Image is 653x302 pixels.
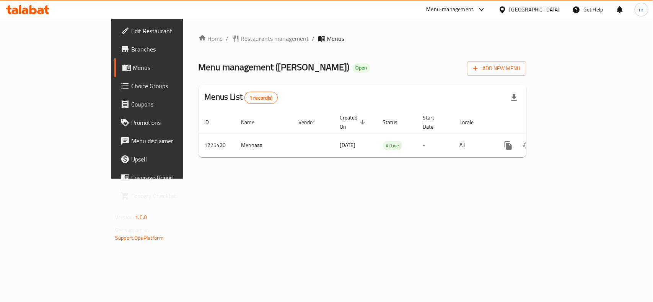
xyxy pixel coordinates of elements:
[115,212,134,222] span: Version:
[131,136,214,145] span: Menu disclaimer
[114,132,220,150] a: Menu disclaimer
[427,5,474,14] div: Menu-management
[135,212,147,222] span: 1.0.0
[417,134,454,157] td: -
[241,118,265,127] span: Name
[518,136,536,155] button: Change Status
[114,22,220,40] a: Edit Restaurant
[467,61,526,76] button: Add New Menu
[245,94,277,102] span: 1 record(s)
[114,58,220,77] a: Menus
[312,34,315,43] li: /
[353,65,370,71] span: Open
[505,89,523,107] div: Export file
[383,141,402,150] span: Active
[131,45,214,54] span: Branches
[499,136,518,155] button: more
[205,91,278,104] h2: Menus List
[454,134,493,157] td: All
[114,150,220,168] a: Upsell
[114,77,220,95] a: Choice Groups
[232,34,309,43] a: Restaurants management
[460,118,484,127] span: Locale
[115,233,164,243] a: Support.OpsPlatform
[340,140,356,150] span: [DATE]
[510,5,560,14] div: [GEOGRAPHIC_DATA]
[473,64,520,73] span: Add New Menu
[241,34,309,43] span: Restaurants management
[327,34,345,43] span: Menus
[493,111,579,134] th: Actions
[299,118,325,127] span: Vendor
[199,58,350,76] span: Menu management ( [PERSON_NAME] )
[114,113,220,132] a: Promotions
[639,5,644,14] span: m
[114,187,220,205] a: Grocery Checklist
[383,118,408,127] span: Status
[226,34,229,43] li: /
[114,40,220,58] a: Branches
[133,63,214,72] span: Menus
[131,100,214,109] span: Coupons
[235,134,293,157] td: Mennaaa
[199,111,579,157] table: enhanced table
[131,118,214,127] span: Promotions
[353,63,370,73] div: Open
[423,113,445,131] span: Start Date
[115,225,150,235] span: Get support on:
[340,113,368,131] span: Created On
[205,118,219,127] span: ID
[244,92,278,104] div: Total records count
[131,155,214,164] span: Upsell
[131,191,214,200] span: Grocery Checklist
[199,34,526,43] nav: breadcrumb
[131,26,214,36] span: Edit Restaurant
[131,81,214,90] span: Choice Groups
[114,95,220,113] a: Coupons
[131,173,214,182] span: Coverage Report
[114,168,220,187] a: Coverage Report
